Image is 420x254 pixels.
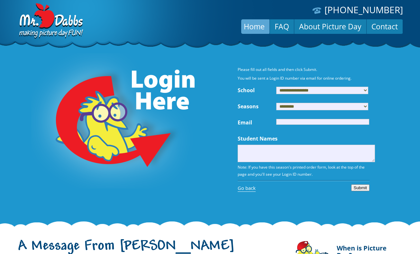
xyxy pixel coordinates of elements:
[238,87,276,93] label: School
[351,184,370,191] button: Submit
[238,75,370,82] p: You will be sent a Login ID number via email for online ordering.
[238,119,276,125] label: Email
[294,19,366,34] a: About Picture Day
[238,164,366,177] small: Note: If you have this season's printed order form, look at the top of the page and you'll see yo...
[270,19,294,34] a: FAQ
[238,135,278,142] label: Student Names
[238,184,256,192] a: Go back
[17,3,84,39] img: Dabbs Company
[238,67,317,72] strong: Please fill out all fields and then click Submit.
[239,19,269,34] a: Home
[31,53,196,189] img: Login Here
[238,103,276,109] label: Seasons
[367,19,403,34] a: Contact
[324,4,403,16] a: [PHONE_NUMBER]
